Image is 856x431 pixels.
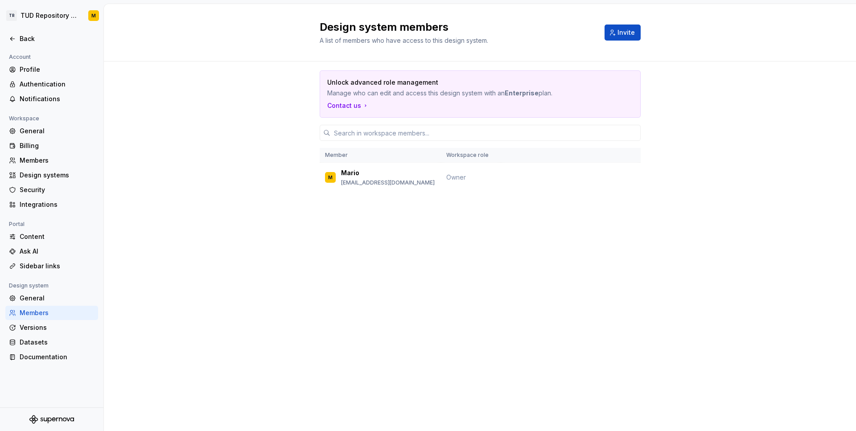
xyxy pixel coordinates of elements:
[5,219,28,230] div: Portal
[20,34,95,43] div: Back
[20,171,95,180] div: Design systems
[2,6,102,25] button: TRTUD Repository Design SystemM
[320,148,441,163] th: Member
[21,11,78,20] div: TUD Repository Design System
[5,77,98,91] a: Authentication
[91,12,96,19] div: M
[5,197,98,212] a: Integrations
[5,230,98,244] a: Content
[5,32,98,46] a: Back
[6,10,17,21] div: TR
[20,94,95,103] div: Notifications
[20,200,95,209] div: Integrations
[5,183,98,197] a: Security
[327,101,369,110] a: Contact us
[330,125,641,141] input: Search in workspace members...
[505,89,539,97] strong: Enterprise
[20,294,95,303] div: General
[5,92,98,106] a: Notifications
[605,25,641,41] button: Invite
[5,320,98,335] a: Versions
[20,308,95,317] div: Members
[5,350,98,364] a: Documentation
[341,168,359,177] p: Mario
[5,168,98,182] a: Design systems
[5,291,98,305] a: General
[446,173,466,181] span: Owner
[20,156,95,165] div: Members
[20,353,95,361] div: Documentation
[617,28,635,37] span: Invite
[5,280,52,291] div: Design system
[341,179,435,186] p: [EMAIL_ADDRESS][DOMAIN_NAME]
[20,185,95,194] div: Security
[20,232,95,241] div: Content
[5,113,43,124] div: Workspace
[5,139,98,153] a: Billing
[441,148,501,163] th: Workspace role
[5,306,98,320] a: Members
[327,89,571,98] p: Manage who can edit and access this design system with an plan.
[20,65,95,74] div: Profile
[320,20,594,34] h2: Design system members
[5,52,34,62] div: Account
[320,37,488,44] span: A list of members who have access to this design system.
[20,141,95,150] div: Billing
[20,323,95,332] div: Versions
[20,338,95,347] div: Datasets
[20,80,95,89] div: Authentication
[5,244,98,259] a: Ask AI
[5,259,98,273] a: Sidebar links
[328,173,333,182] div: M
[5,335,98,349] a: Datasets
[5,124,98,138] a: General
[29,415,74,424] svg: Supernova Logo
[20,247,95,256] div: Ask AI
[327,78,571,87] p: Unlock advanced role management
[5,153,98,168] a: Members
[5,62,98,77] a: Profile
[20,127,95,135] div: General
[20,262,95,271] div: Sidebar links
